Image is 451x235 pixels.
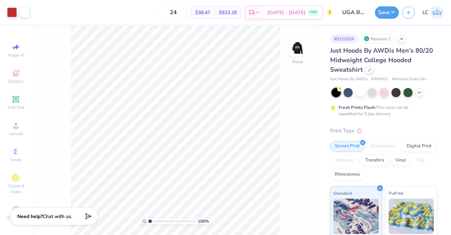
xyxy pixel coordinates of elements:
span: Minimum Order: 24 + [392,76,427,82]
span: Just Hoods By AWDis Men's 80/20 Midweight College Hooded Sweatshirt [330,46,433,74]
div: Vinyl [391,155,410,166]
span: Just Hoods By AWDis [330,76,368,82]
span: Chat with us. [43,213,72,220]
strong: Fresh Prints Flash: [339,105,376,110]
div: # 512103A [330,34,358,43]
span: Designs [8,78,24,84]
div: Revision 1 [362,34,394,43]
div: Print Type [330,127,437,135]
div: Embroidery [366,141,400,152]
img: Lacy Cook [430,6,444,19]
strong: Need help? [17,213,43,220]
span: Standard [333,189,352,197]
div: Applique [330,155,358,166]
span: Puff Ink [389,189,403,197]
input: – – [160,6,187,19]
span: $923.28 [219,9,237,16]
div: Front [292,59,303,65]
img: Front [290,41,304,55]
span: Decorate [7,215,24,221]
div: This color can be expedited for 5 day delivery. [339,104,425,117]
span: 100 % [198,218,209,224]
div: Rhinestones [330,169,364,180]
div: Screen Print [330,141,364,152]
input: Untitled Design [337,5,371,19]
button: Save [375,6,399,19]
div: Foil [413,155,429,166]
div: Digital Print [402,141,436,152]
span: Image AI [8,52,24,58]
img: Puff Ink [389,199,434,234]
span: [DATE] - [DATE] [267,9,305,16]
span: Upload [9,131,23,136]
span: Add Text [7,105,24,110]
a: LC [422,6,444,19]
img: Standard [333,199,379,234]
span: Clipart & logos [4,183,28,194]
div: Transfers [360,155,389,166]
span: $38.47 [195,9,210,16]
span: LC [422,8,428,17]
span: FREE [310,10,317,15]
span: # JHA001 [371,76,388,82]
span: Greek [11,157,21,163]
